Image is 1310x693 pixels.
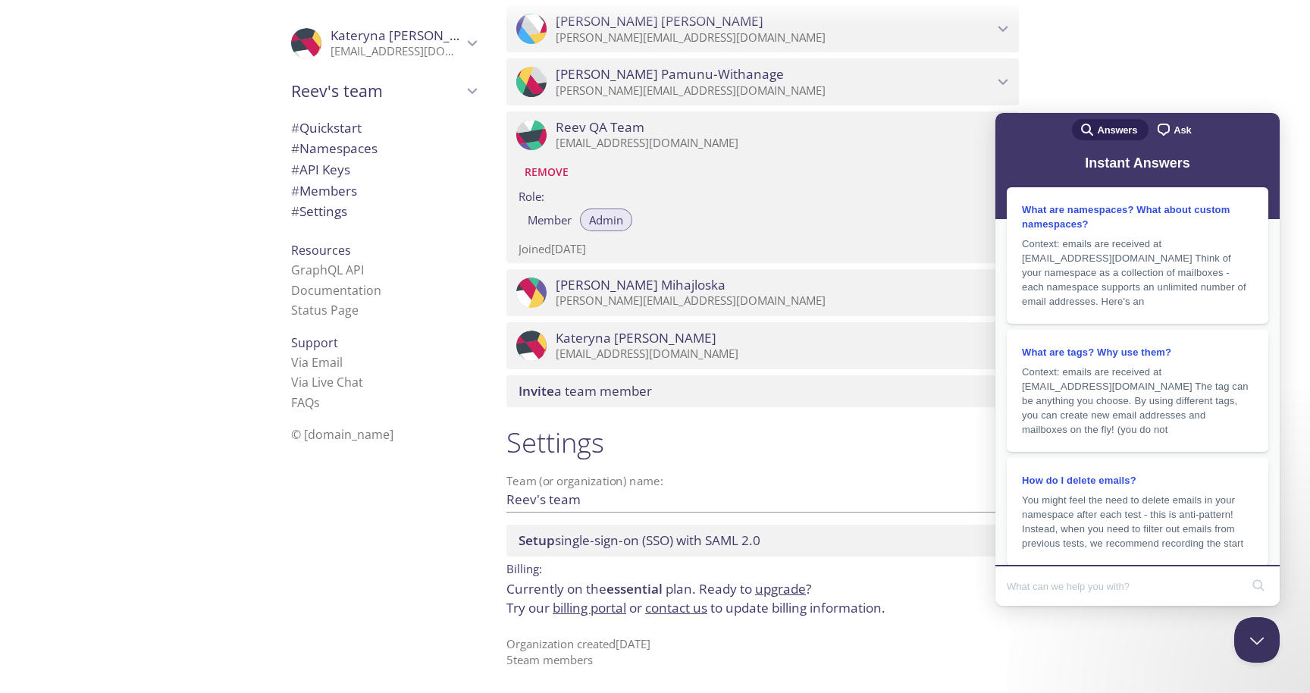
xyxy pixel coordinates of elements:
a: FAQ [291,394,320,411]
p: [PERSON_NAME][EMAIL_ADDRESS][DOMAIN_NAME] [556,293,993,309]
div: Team Settings [279,201,488,222]
iframe: Help Scout Beacon - Close [1234,617,1280,663]
button: Admin [580,209,632,231]
span: # [291,182,299,199]
div: Neetish sharma [506,5,1019,52]
span: API Keys [291,161,350,178]
a: Status Page [291,302,359,318]
span: Members [291,182,357,199]
span: # [291,161,299,178]
button: Member [519,209,581,231]
div: Poorni Pamunu-Withanage [506,58,1019,105]
span: s [314,394,320,411]
div: API Keys [279,159,488,180]
span: [PERSON_NAME] Pamunu-Withanage [556,66,784,83]
label: Team (or organization) name: [506,475,664,487]
h1: Settings [506,425,1019,459]
span: © [DOMAIN_NAME] [291,426,393,443]
p: [EMAIL_ADDRESS][DOMAIN_NAME] [331,44,462,59]
div: Setup SSO [506,525,1019,557]
label: Role: [519,184,1007,206]
div: Reev's team [279,71,488,111]
p: Organization created [DATE] 5 team member s [506,636,1019,669]
a: contact us [645,599,707,616]
div: Reev QA Team [506,111,1019,158]
div: Kateryna Vasylenko [279,18,488,68]
span: Reev QA Team [556,119,644,136]
span: Try our or to update billing information. [506,599,885,616]
p: Joined [DATE] [519,241,1007,257]
span: Resources [291,242,351,259]
iframe: Help Scout Beacon - Live Chat, Contact Form, and Knowledge Base [995,113,1280,606]
a: Documentation [291,282,381,299]
div: Ana Mihajloska [506,269,1019,316]
button: Remove [519,160,575,184]
span: Reev's team [291,80,462,102]
a: Via Live Chat [291,374,363,390]
div: Invite a team member [506,375,1019,407]
span: Settings [291,202,347,220]
span: Invite [519,382,554,400]
span: # [291,140,299,157]
a: upgrade [755,580,806,597]
p: [PERSON_NAME][EMAIL_ADDRESS][DOMAIN_NAME] [556,30,993,45]
span: [PERSON_NAME] Mihajloska [556,277,726,293]
p: Billing: [506,557,1019,579]
span: # [291,202,299,220]
span: Namespaces [291,140,378,157]
a: billing portal [553,599,626,616]
div: Members [279,180,488,202]
span: essential [606,580,663,597]
span: single-sign-on (SSO) with SAML 2.0 [519,532,760,549]
span: a team member [519,382,652,400]
div: Kateryna Vasylenko [506,322,1019,369]
p: [EMAIL_ADDRESS][DOMAIN_NAME] [556,346,993,362]
span: Kateryna [PERSON_NAME] [556,330,716,346]
div: Quickstart [279,118,488,139]
span: Support [291,334,338,351]
span: Ready to ? [699,580,811,597]
p: Currently on the plan. [506,579,1019,618]
span: Quickstart [291,119,362,136]
span: Remove [525,163,569,181]
span: Setup [519,532,555,549]
a: GraphQL API [291,262,364,278]
span: Kateryna [PERSON_NAME] [331,27,491,44]
div: Namespaces [279,138,488,159]
p: [EMAIL_ADDRESS][DOMAIN_NAME] [556,136,993,151]
span: # [291,119,299,136]
p: [PERSON_NAME][EMAIL_ADDRESS][DOMAIN_NAME] [556,83,993,99]
a: Via Email [291,354,343,371]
